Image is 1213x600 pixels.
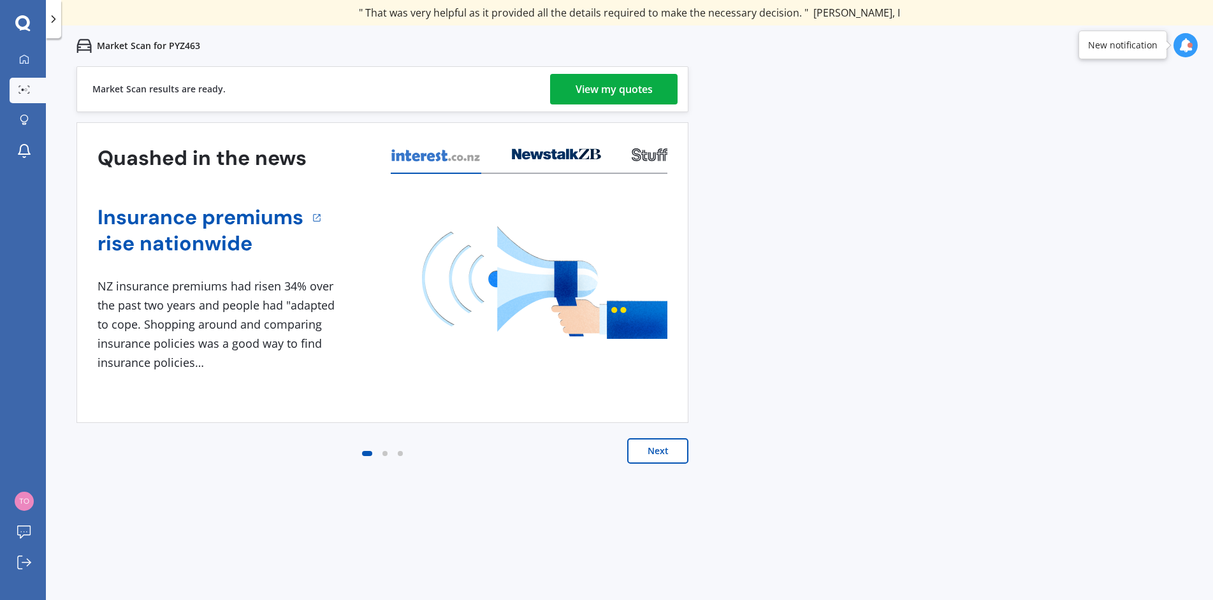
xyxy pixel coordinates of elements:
[576,74,653,104] div: View my quotes
[550,74,678,104] a: View my quotes
[15,492,34,511] img: 17ce0f4dd245678d4f5a912e176ed60e
[98,204,303,231] a: Insurance premiums
[76,38,92,54] img: car.f15378c7a67c060ca3f3.svg
[422,226,667,339] img: media image
[1088,39,1158,52] div: New notification
[92,67,226,111] div: Market Scan results are ready.
[97,39,200,52] p: Market Scan for PYZ463
[98,231,303,257] a: rise nationwide
[98,145,307,171] h3: Quashed in the news
[98,277,340,372] div: NZ insurance premiums had risen 34% over the past two years and people had "adapted to cope. Shop...
[627,438,688,464] button: Next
